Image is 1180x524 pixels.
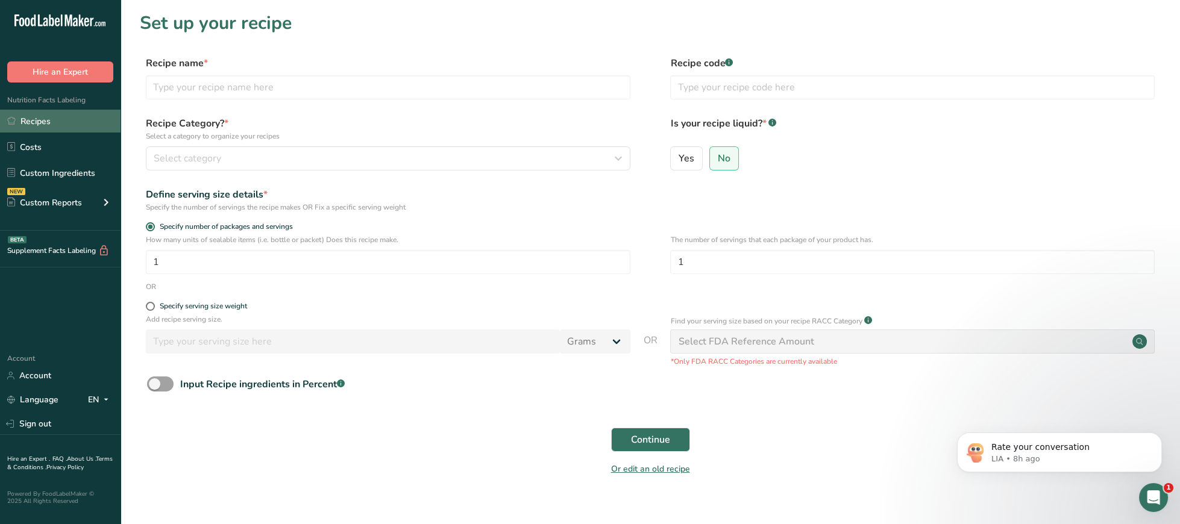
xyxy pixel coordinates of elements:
[146,314,630,325] p: Add recipe serving size.
[154,151,221,166] span: Select category
[146,234,630,245] p: How many units of sealable items (i.e. bottle or packet) Does this recipe make.
[1164,483,1173,493] span: 1
[88,393,113,407] div: EN
[644,333,657,367] span: OR
[670,75,1155,99] input: Type your recipe code here
[7,196,82,209] div: Custom Reports
[146,281,156,292] div: OR
[146,329,560,354] input: Type your serving size here
[670,316,862,326] p: Find your serving size based on your recipe RACC Category
[7,455,50,463] a: Hire an Expert .
[939,407,1180,491] iframe: Intercom notifications message
[611,428,690,452] button: Continue
[160,302,247,311] div: Specify serving size weight
[146,202,630,213] div: Specify the number of servings the recipe makes OR Fix a specific serving weight
[670,234,1155,245] p: The number of servings that each package of your product has.
[631,432,670,447] span: Continue
[7,188,25,195] div: NEW
[52,455,67,463] a: FAQ .
[146,56,630,70] label: Recipe name
[678,334,814,349] div: Select FDA Reference Amount
[146,131,630,142] p: Select a category to organize your recipes
[146,187,630,202] div: Define serving size details
[140,10,1161,37] h1: Set up your recipe
[146,75,630,99] input: Type your recipe name here
[670,356,1155,367] p: *Only FDA RACC Categories are currently available
[155,222,293,231] span: Specify number of packages and servings
[670,56,1155,70] label: Recipe code
[611,463,690,475] a: Or edit an old recipe
[180,377,345,391] div: Input Recipe ingredients in Percent
[46,463,84,472] a: Privacy Policy
[146,116,630,142] label: Recipe Category?
[670,116,1155,142] label: Is your recipe liquid?
[146,146,630,170] button: Select category
[1139,483,1168,512] iframe: Intercom live chat
[7,61,113,83] button: Hire an Expert
[718,152,730,164] span: No
[7,490,113,505] div: Powered By FoodLabelMaker © 2025 All Rights Reserved
[8,236,27,243] div: BETA
[679,152,694,164] span: Yes
[7,455,113,472] a: Terms & Conditions .
[7,389,58,410] a: Language
[67,455,96,463] a: About Us .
